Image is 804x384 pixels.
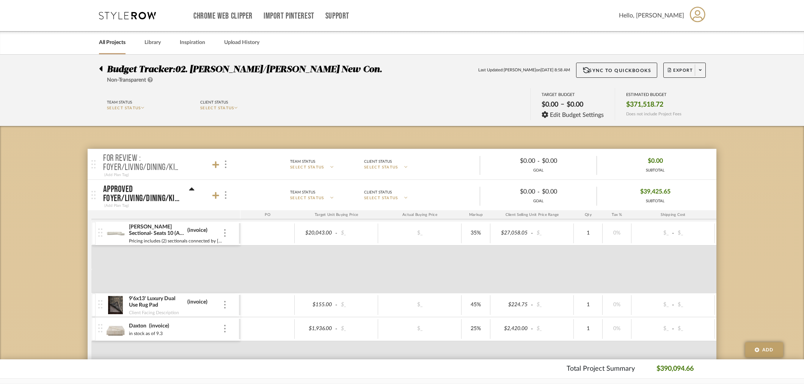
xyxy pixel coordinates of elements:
[290,195,324,201] span: SELECT STATUS
[297,228,334,239] div: $20,043.00
[675,228,713,239] div: $_
[634,323,671,334] div: $_
[290,189,315,196] div: Team Status
[493,323,530,334] div: $2,420.00
[364,165,398,170] span: SELECT STATUS
[537,157,540,166] span: -
[480,168,597,173] div: GOAL
[626,101,663,109] span: $371,518.72
[88,149,716,179] mat-expansion-panel-header: FOR REVIEW : Foyer/Living/Dining/Kitchen(Add Plan Tag)Team StatusSELECT STATUSClient StatusSELECT...
[464,299,488,310] div: 45%
[668,68,693,79] span: Export
[530,230,534,237] span: -
[240,210,295,219] div: PO
[297,299,334,310] div: $155.00
[98,228,102,237] img: vertical-grip.svg
[530,301,534,309] span: -
[200,99,228,106] div: Client Status
[561,100,564,111] span: –
[567,364,635,374] p: Total Project Summary
[534,299,572,310] div: $_
[103,202,130,209] div: (Add Plan Tag)
[99,38,126,48] a: All Projects
[129,295,185,309] div: 9'6x13' Luxury Dual Use Rug Pad
[540,67,570,74] span: [DATE] 8:58 AM
[640,186,671,198] span: $39,425.65
[539,98,561,111] div: $0.00
[634,228,671,239] div: $_
[626,112,682,116] span: Does not include Project Fees
[399,323,441,334] div: $_
[619,11,684,20] span: Hello, [PERSON_NAME]
[715,210,752,219] div: Ship. Markup %
[91,160,96,168] img: grip.svg
[603,210,631,219] div: Tax %
[103,172,130,178] div: (Add Plan Tag)
[149,323,170,330] div: (invoice)
[225,161,226,168] img: 3dots-v.svg
[364,189,392,196] div: Client Status
[534,323,572,334] div: $_
[129,309,179,316] div: Client Facing Description
[107,99,132,106] div: Team Status
[339,323,376,334] div: $_
[671,325,675,333] span: -
[339,228,376,239] div: $_
[103,185,180,203] p: APPROVED FOYER/LIVING/DINING/KITCHEN SELECTIONS
[534,228,572,239] div: $_
[187,227,208,234] div: (invoice)
[334,230,339,237] span: -
[542,92,604,97] div: TARGET BUDGET
[648,155,663,167] span: $0.00
[399,299,441,310] div: $_
[175,65,382,74] span: 02. [PERSON_NAME]/[PERSON_NAME] New Con.
[626,92,682,97] div: ESTIMATED BUDGET
[576,228,600,239] div: 1
[334,301,339,309] span: -
[576,299,600,310] div: 1
[290,158,315,165] div: Team Status
[399,228,441,239] div: $_
[493,299,530,310] div: $224.75
[144,38,161,48] a: Library
[224,38,259,48] a: Upload History
[490,210,574,219] div: Client Selling Unit Price Range
[187,299,208,306] div: (invoice)
[91,191,96,199] img: grip.svg
[540,186,590,198] div: $0.00
[536,67,540,74] span: on
[325,13,349,19] a: Support
[129,237,223,245] div: Pricing includes (2) sectionals connected by [DEMOGRAPHIC_DATA]. Fabric Selection VO102-19
[224,325,226,332] img: 3dots-v.svg
[297,323,334,334] div: $1,936.00
[605,228,629,239] div: 0%
[107,106,141,110] span: SELECT STATUS
[107,65,175,74] span: Budget Tracker:
[98,300,102,308] img: vertical-grip.svg
[464,323,488,334] div: 25%
[564,98,586,111] div: $0.00
[364,158,392,165] div: Client Status
[646,168,664,173] div: SUBTOTAL
[106,224,125,242] img: 4c0187e5-019a-4b3a-992b-9c569e7d2d18_50x50.jpg
[671,230,675,237] span: -
[464,228,488,239] div: 35%
[339,299,376,310] div: $_
[576,63,658,78] button: Sync to QuickBooks
[264,13,314,19] a: Import Pinterest
[640,198,671,204] div: SUBTOTAL
[295,210,378,219] div: Target Unit Buying Price
[504,67,536,74] span: [PERSON_NAME]
[364,195,398,201] span: SELECT STATUS
[103,154,180,172] p: FOR REVIEW : Foyer/Living/Dining/Kitchen
[334,325,339,333] span: -
[656,364,694,374] p: $390,094.66
[576,323,600,334] div: 1
[675,299,713,310] div: $_
[107,77,146,83] span: Non-Transparent
[675,323,713,334] div: $_
[634,299,671,310] div: $_
[480,198,597,204] div: GOAL
[88,180,716,210] mat-expansion-panel-header: APPROVED FOYER/LIVING/DINING/KITCHEN SELECTIONS(Add Plan Tag)Team StatusSELECT STATUSClient Statu...
[98,324,102,332] img: vertical-grip.svg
